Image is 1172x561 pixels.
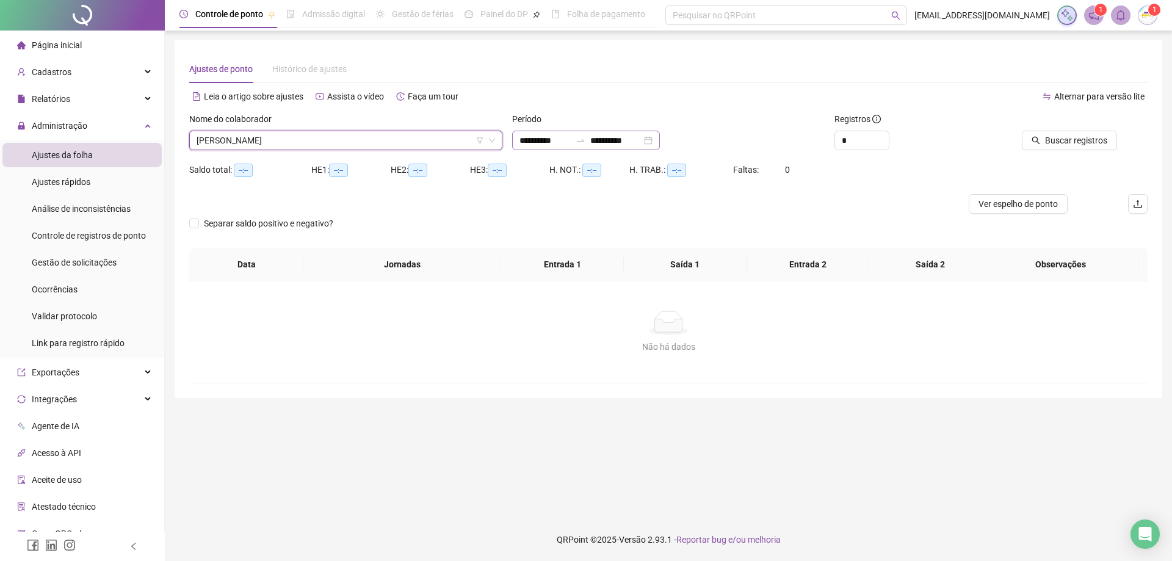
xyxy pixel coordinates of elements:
span: search [891,11,900,20]
span: export [17,368,26,377]
div: H. TRAB.: [629,163,733,177]
span: Gerar QRCode [32,529,86,538]
span: [EMAIL_ADDRESS][DOMAIN_NAME] [914,9,1050,22]
div: HE 1: [311,163,391,177]
span: Buscar registros [1045,134,1107,147]
span: lock [17,121,26,130]
span: solution [17,502,26,511]
span: Alternar para versão lite [1054,92,1145,101]
span: Página inicial [32,40,82,50]
div: H. NOT.: [549,163,629,177]
span: Link para registro rápido [32,338,125,348]
span: Faltas: [733,165,761,175]
div: HE 3: [470,163,549,177]
span: Gestão de solicitações [32,258,117,267]
div: Open Intercom Messenger [1130,519,1160,549]
span: dashboard [465,10,473,18]
span: notification [1088,10,1099,21]
span: --:-- [408,164,427,177]
span: Histórico de ajustes [272,64,347,74]
span: Agente de IA [32,421,79,431]
sup: Atualize o seu contato no menu Meus Dados [1148,4,1160,16]
span: youtube [316,92,324,101]
span: Ajustes da folha [32,150,93,160]
span: Assista o vídeo [327,92,384,101]
span: linkedin [45,539,57,551]
span: Faça um tour [408,92,458,101]
th: Data [189,248,303,281]
span: pushpin [268,11,275,18]
span: Análise de inconsistências [32,204,131,214]
span: user-add [17,68,26,76]
th: Saída 1 [624,248,747,281]
span: Exportações [32,367,79,377]
span: Atestado técnico [32,502,96,512]
span: left [129,542,138,551]
span: Versão [619,535,646,545]
span: api [17,449,26,457]
span: Folha de pagamento [567,9,645,19]
span: Ver espelho de ponto [978,197,1058,211]
span: facebook [27,539,39,551]
span: Registros [834,112,881,126]
span: sync [17,395,26,404]
span: 0 [785,165,790,175]
span: Gestão de férias [392,9,454,19]
span: filter [476,137,483,144]
button: Ver espelho de ponto [969,194,1068,214]
span: audit [17,476,26,484]
span: upload [1133,199,1143,209]
img: 71702 [1138,6,1157,24]
span: Controle de ponto [195,9,263,19]
span: file [17,95,26,103]
span: Separar saldo positivo e negativo? [199,217,338,230]
span: Controle de registros de ponto [32,231,146,241]
span: Leia o artigo sobre ajustes [204,92,303,101]
span: info-circle [872,115,881,123]
footer: QRPoint © 2025 - 2.93.1 - [165,518,1172,561]
span: Reportar bug e/ou melhoria [676,535,781,545]
span: qrcode [17,529,26,538]
span: Ajustes rápidos [32,177,90,187]
span: Observações [993,258,1129,271]
span: Relatórios [32,94,70,104]
span: --:-- [488,164,507,177]
label: Nome do colaborador [189,112,280,126]
th: Entrada 1 [501,248,624,281]
span: --:-- [329,164,348,177]
span: sun [376,10,385,18]
span: Administração [32,121,87,131]
span: home [17,41,26,49]
span: FABIANE OSÓRIO LUIZ [197,131,495,150]
th: Saída 2 [869,248,992,281]
th: Observações [983,248,1138,281]
span: Acesso à API [32,448,81,458]
span: to [576,136,585,145]
span: Admissão digital [302,9,365,19]
span: file-text [192,92,201,101]
span: Cadastros [32,67,71,77]
span: instagram [63,539,76,551]
span: down [488,137,496,144]
sup: 1 [1094,4,1107,16]
span: Painel do DP [480,9,528,19]
span: 1 [1152,5,1157,14]
span: history [396,92,405,101]
span: pushpin [533,11,540,18]
img: sparkle-icon.fc2bf0ac1784a2077858766a79e2daf3.svg [1060,9,1074,22]
span: --:-- [234,164,253,177]
div: HE 2: [391,163,470,177]
span: 1 [1099,5,1103,14]
span: Integrações [32,394,77,404]
button: Buscar registros [1022,131,1117,150]
span: Ajustes de ponto [189,64,253,74]
label: Período [512,112,549,126]
span: bell [1115,10,1126,21]
span: file-done [286,10,295,18]
span: --:-- [582,164,601,177]
span: search [1032,136,1040,145]
th: Entrada 2 [747,248,869,281]
span: clock-circle [179,10,188,18]
span: swap [1043,92,1051,101]
span: Validar protocolo [32,311,97,321]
